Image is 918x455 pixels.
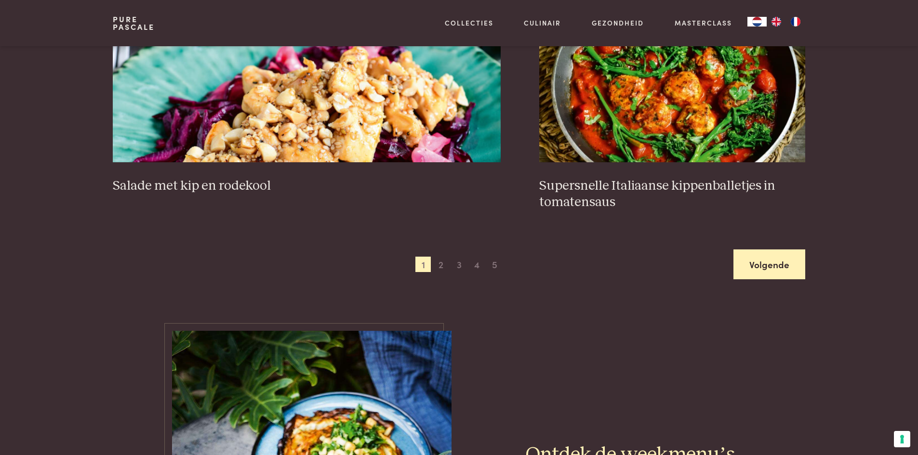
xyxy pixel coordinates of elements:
[415,257,431,272] span: 1
[767,17,805,26] ul: Language list
[747,17,767,26] a: NL
[894,431,910,447] button: Uw voorkeuren voor toestemming voor trackingtechnologieën
[113,178,501,195] h3: Salade met kip en rodekool
[733,249,805,280] a: Volgende
[786,17,805,26] a: FR
[487,257,503,272] span: 5
[747,17,767,26] div: Language
[113,15,155,31] a: PurePascale
[452,257,467,272] span: 3
[675,18,732,28] a: Masterclass
[592,18,644,28] a: Gezondheid
[433,257,449,272] span: 2
[445,18,493,28] a: Collecties
[747,17,805,26] aside: Language selected: Nederlands
[767,17,786,26] a: EN
[539,178,805,211] h3: Supersnelle Italiaanse kippenballetjes in tomatensaus
[524,18,561,28] a: Culinair
[469,257,485,272] span: 4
